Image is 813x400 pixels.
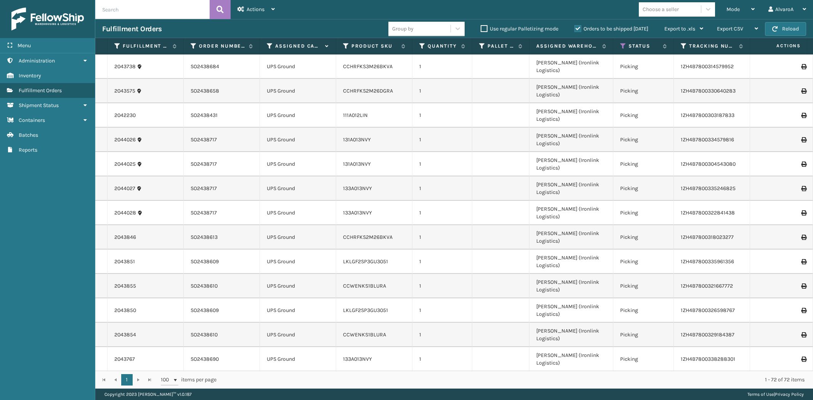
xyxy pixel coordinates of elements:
[801,332,806,338] i: Print Label
[19,87,62,94] span: Fulfillment Orders
[529,103,613,128] td: [PERSON_NAME] (Ironlink Logistics)
[19,102,59,109] span: Shipment Status
[681,307,735,314] a: 1ZH4B7800326598767
[681,356,735,362] a: 1ZH4B7800338288301
[247,6,265,13] span: Actions
[184,298,260,323] td: SO2438609
[184,128,260,152] td: SO2438717
[613,298,674,323] td: Picking
[529,323,613,347] td: [PERSON_NAME] (Ironlink Logistics)
[529,176,613,201] td: [PERSON_NAME] (Ironlink Logistics)
[681,283,733,289] a: 1ZH4B7800321667772
[412,225,472,250] td: 1
[260,323,336,347] td: UPS Ground
[161,376,172,384] span: 100
[613,323,674,347] td: Picking
[412,250,472,274] td: 1
[184,103,260,128] td: SO2438431
[801,137,806,142] i: Print Label
[529,225,613,250] td: [PERSON_NAME] (Ironlink Logistics)
[19,72,41,79] span: Inventory
[260,103,336,128] td: UPS Ground
[801,283,806,289] i: Print Label
[184,201,260,225] td: SO2438717
[11,8,84,30] img: logo
[529,201,613,225] td: [PERSON_NAME] (Ironlink Logistics)
[18,42,31,49] span: Menu
[184,79,260,103] td: SO2438658
[343,112,368,118] a: 111A012LIN
[343,63,393,70] a: CCHRFKS3M26BKVA
[574,26,648,32] label: Orders to be shipped [DATE]
[801,113,806,118] i: Print Label
[529,274,613,298] td: [PERSON_NAME] (Ironlink Logistics)
[343,331,386,338] a: CCWENKS1BLURA
[801,235,806,240] i: Print Label
[199,43,245,50] label: Order Number
[260,54,336,79] td: UPS Ground
[529,54,613,79] td: [PERSON_NAME] (Ironlink Logistics)
[412,176,472,201] td: 1
[487,43,515,50] label: Pallet Name
[412,103,472,128] td: 1
[629,43,659,50] label: Status
[681,88,736,94] a: 1ZH4B7800330640283
[19,117,45,123] span: Containers
[681,258,734,265] a: 1ZH4B7800335961356
[801,308,806,313] i: Print Label
[613,128,674,152] td: Picking
[529,347,613,371] td: [PERSON_NAME] (Ironlink Logistics)
[681,136,734,143] a: 1ZH4B7800334579816
[412,274,472,298] td: 1
[392,25,414,33] div: Group by
[19,147,37,153] span: Reports
[184,347,260,371] td: SO2438690
[114,355,135,363] a: 2043767
[351,43,398,50] label: Product SKU
[529,298,613,323] td: [PERSON_NAME] (Ironlink Logistics)
[681,210,735,216] a: 1ZH4B7800322841438
[260,347,336,371] td: UPS Ground
[114,282,136,290] a: 2043855
[613,79,674,103] td: Picking
[260,152,336,176] td: UPS Ground
[343,234,393,240] a: CCHRFKS2M26BKVA
[184,54,260,79] td: SO2438684
[613,152,674,176] td: Picking
[412,298,472,323] td: 1
[260,79,336,103] td: UPS Ground
[161,374,216,386] span: items per page
[343,258,388,265] a: LKLGF2SP3GU3051
[613,274,674,298] td: Picking
[613,347,674,371] td: Picking
[529,152,613,176] td: [PERSON_NAME] (Ironlink Logistics)
[114,307,136,314] a: 2043850
[765,22,806,36] button: Reload
[184,323,260,347] td: SO2438610
[726,6,740,13] span: Mode
[412,79,472,103] td: 1
[613,201,674,225] td: Picking
[412,54,472,79] td: 1
[613,54,674,79] td: Picking
[343,283,386,289] a: CCWENKS1BLURA
[801,210,806,216] i: Print Label
[481,26,558,32] label: Use regular Palletizing mode
[343,210,372,216] a: 133A013NVY
[412,128,472,152] td: 1
[775,392,804,397] a: Privacy Policy
[121,374,133,386] a: 1
[412,201,472,225] td: 1
[801,186,806,191] i: Print Label
[747,389,804,400] div: |
[184,250,260,274] td: SO2438609
[752,40,805,52] span: Actions
[529,79,613,103] td: [PERSON_NAME] (Ironlink Logistics)
[412,323,472,347] td: 1
[104,389,192,400] p: Copyright 2023 [PERSON_NAME]™ v 1.0.187
[184,225,260,250] td: SO2438613
[643,5,679,13] div: Choose a seller
[114,185,135,192] a: 2044027
[681,331,734,338] a: 1ZH4B7800329184387
[343,356,372,362] a: 133A013NVY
